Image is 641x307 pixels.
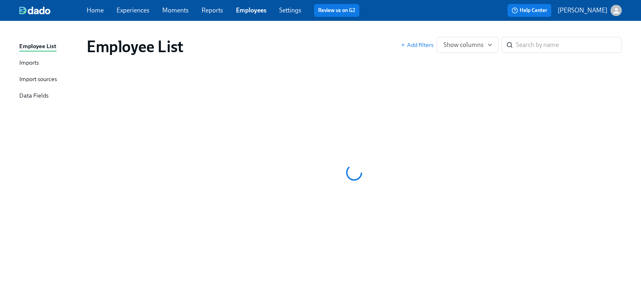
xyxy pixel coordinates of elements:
[87,6,104,14] a: Home
[19,42,80,52] a: Employee List
[19,58,39,68] div: Imports
[19,6,50,14] img: dado
[19,75,57,85] div: Import sources
[516,37,622,53] input: Search by name
[314,4,359,17] button: Review us on G2
[508,4,551,17] button: Help Center
[558,6,607,15] p: [PERSON_NAME]
[443,41,492,49] span: Show columns
[19,91,80,101] a: Data Fields
[279,6,301,14] a: Settings
[437,37,498,53] button: Show columns
[401,41,433,49] button: Add filters
[236,6,266,14] a: Employees
[19,75,80,85] a: Import sources
[87,37,183,56] h1: Employee List
[19,6,87,14] a: dado
[19,42,56,52] div: Employee List
[19,58,80,68] a: Imports
[202,6,223,14] a: Reports
[19,91,48,101] div: Data Fields
[117,6,149,14] a: Experiences
[162,6,189,14] a: Moments
[512,6,547,14] span: Help Center
[318,6,355,14] a: Review us on G2
[558,5,622,16] button: [PERSON_NAME]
